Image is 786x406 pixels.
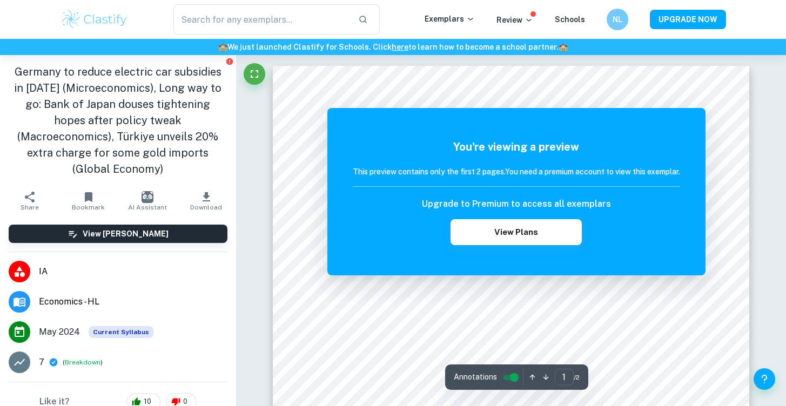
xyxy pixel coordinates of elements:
button: View [PERSON_NAME] [9,225,227,243]
h5: You're viewing a preview [353,139,680,155]
img: Clastify logo [61,9,129,30]
span: Economics - HL [39,295,227,308]
span: / 2 [574,373,580,382]
span: Share [21,204,39,211]
span: IA [39,265,227,278]
h1: Germany to reduce electric car subsidies in [DATE] (Microeconomics), Long way to go: Bank of Japa... [9,64,227,177]
button: Breakdown [65,357,100,367]
div: This exemplar is based on the current syllabus. Feel free to refer to it for inspiration/ideas wh... [89,326,153,338]
a: Schools [555,15,585,24]
button: Bookmark [59,186,118,216]
span: Annotations [454,371,497,383]
button: AI Assistant [118,186,177,216]
button: Report issue [226,57,234,65]
span: AI Assistant [128,204,167,211]
h6: This preview contains only the first 2 pages. You need a premium account to view this exemplar. [353,166,680,178]
span: 🏫 [218,43,227,51]
p: Exemplars [425,13,475,25]
a: here [392,43,408,51]
button: Help and Feedback [754,368,775,390]
h6: Upgrade to Premium to access all exemplars [422,198,611,211]
p: 7 [39,356,44,369]
span: 🏫 [559,43,568,51]
input: Search for any exemplars... [173,4,350,35]
span: Download [190,204,222,211]
button: UPGRADE NOW [650,10,726,29]
span: Current Syllabus [89,326,153,338]
span: May 2024 [39,326,80,339]
p: Review [496,14,533,26]
button: NL [607,9,628,30]
span: ( ) [63,357,103,368]
img: AI Assistant [142,191,153,203]
button: View Plans [451,219,581,245]
h6: NL [611,13,623,25]
button: Download [177,186,236,216]
span: Bookmark [72,204,105,211]
button: Fullscreen [244,63,265,85]
h6: We just launched Clastify for Schools. Click to learn how to become a school partner. [2,41,784,53]
h6: View [PERSON_NAME] [83,228,169,240]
